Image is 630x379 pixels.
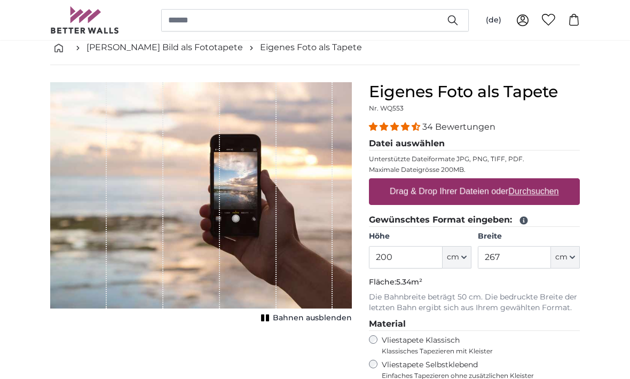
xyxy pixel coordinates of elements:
[50,82,352,326] div: 1 of 1
[396,277,422,287] span: 5.34m²
[551,246,580,269] button: cm
[422,122,495,132] span: 34 Bewertungen
[369,231,471,242] label: Höhe
[369,82,580,101] h1: Eigenes Foto als Tapete
[382,335,571,356] label: Vliestapete Klassisch
[478,231,580,242] label: Breite
[369,137,580,151] legend: Datei auswählen
[447,252,459,263] span: cm
[369,104,404,112] span: Nr. WQ553
[509,187,559,196] u: Durchsuchen
[369,122,422,132] span: 4.32 stars
[369,214,580,227] legend: Gewünschtes Format eingeben:
[555,252,568,263] span: cm
[50,6,120,34] img: Betterwalls
[369,318,580,331] legend: Material
[477,11,510,30] button: (de)
[369,292,580,313] p: Die Bahnbreite beträgt 50 cm. Die bedruckte Breite der letzten Bahn ergibt sich aus Ihrem gewählt...
[369,277,580,288] p: Fläche:
[86,41,243,54] a: [PERSON_NAME] Bild als Fototapete
[369,155,580,163] p: Unterstützte Dateiformate JPG, PNG, TIFF, PDF.
[260,41,362,54] a: Eigenes Foto als Tapete
[385,181,563,202] label: Drag & Drop Ihrer Dateien oder
[258,311,352,326] button: Bahnen ausblenden
[50,30,580,65] nav: breadcrumbs
[443,246,471,269] button: cm
[273,313,352,323] span: Bahnen ausblenden
[369,165,580,174] p: Maximale Dateigrösse 200MB.
[382,347,571,356] span: Klassisches Tapezieren mit Kleister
